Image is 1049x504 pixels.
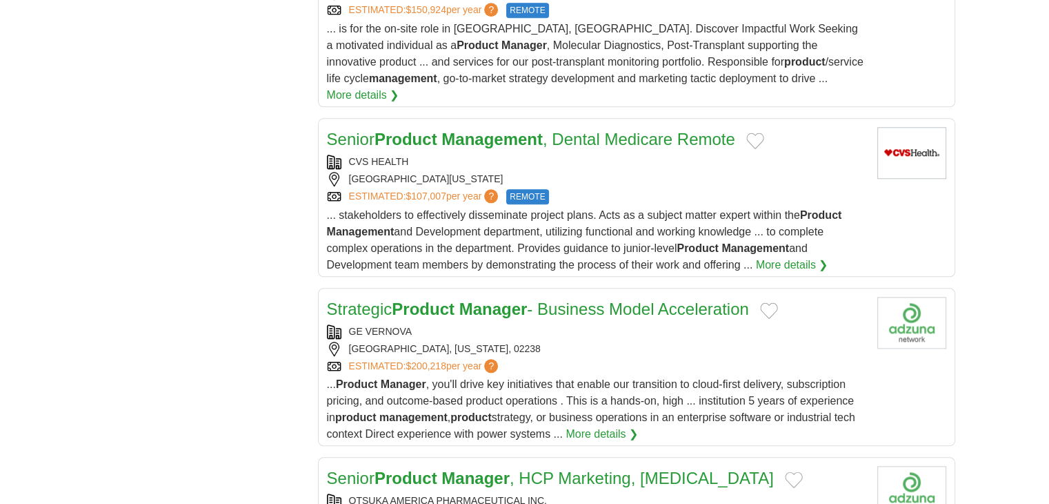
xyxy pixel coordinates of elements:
[327,172,866,186] div: [GEOGRAPHIC_DATA][US_STATE]
[327,378,855,440] span: ... , you'll drive key initiatives that enable our transition to cloud-first delivery, subscripti...
[349,156,409,167] a: CVS HEALTH
[374,469,437,487] strong: Product
[877,297,946,349] img: Company logo
[349,3,501,18] a: ESTIMATED:$150,924per year?
[327,469,774,487] a: SeniorProduct Manager, HCP Marketing, [MEDICAL_DATA]
[327,130,735,148] a: SeniorProduct Management, Dental Medicare Remote
[327,342,866,356] div: [GEOGRAPHIC_DATA], [US_STATE], 02238
[335,411,377,423] strong: product
[484,359,498,373] span: ?
[327,226,394,238] strong: Management
[392,300,454,318] strong: Product
[784,56,826,68] strong: product
[459,300,528,318] strong: Manager
[484,3,498,17] span: ?
[374,130,437,148] strong: Product
[349,189,501,204] a: ESTIMATED:$107,007per year?
[760,302,778,319] button: Add to favorite jobs
[327,209,842,271] span: ... stakeholders to effectively disseminate project plans. Acts as a subject matter expert within...
[721,242,789,254] strong: Management
[379,411,448,423] strong: management
[506,3,548,18] span: REMOTE
[506,189,548,204] span: REMOTE
[501,39,547,51] strong: Manager
[381,378,426,390] strong: Manager
[327,87,399,104] a: More details ❯
[327,23,863,84] span: ... is for the on-site role in [GEOGRAPHIC_DATA], [GEOGRAPHIC_DATA]. Discover Impactful Work Seek...
[450,411,492,423] strong: product
[457,39,498,51] strong: Product
[785,472,803,488] button: Add to favorite jobs
[327,324,866,339] div: GE VERNOVA
[746,133,764,149] button: Add to favorite jobs
[441,469,510,487] strong: Manager
[406,360,446,371] span: $200,218
[327,300,749,318] a: StrategicProduct Manager- Business Model Acceleration
[566,426,638,443] a: More details ❯
[336,378,377,390] strong: Product
[677,242,718,254] strong: Product
[369,72,437,84] strong: management
[484,189,498,203] span: ?
[406,4,446,15] span: $150,924
[441,130,543,148] strong: Management
[756,257,828,273] a: More details ❯
[877,127,946,179] img: CVS Health logo
[349,359,501,374] a: ESTIMATED:$200,218per year?
[800,209,841,221] strong: Product
[406,191,446,202] span: $107,007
